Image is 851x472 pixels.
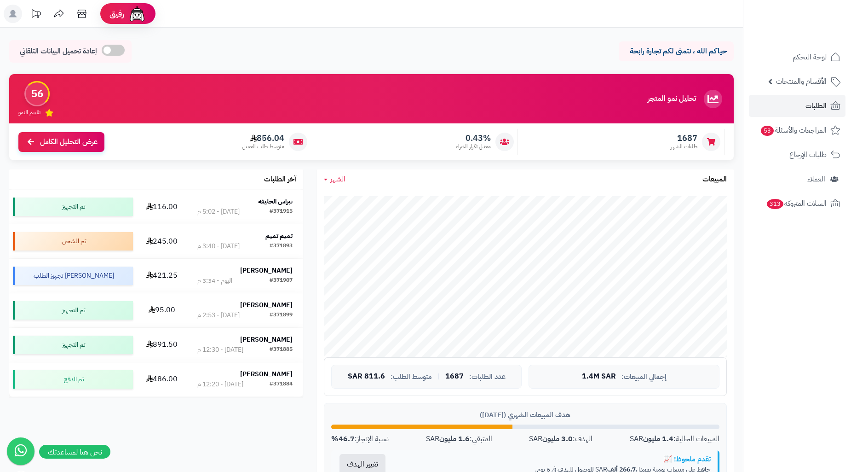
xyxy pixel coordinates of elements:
[749,119,845,141] a: المراجعات والأسئلة53
[242,143,284,151] span: متوسط طلب العميل
[240,335,293,344] strong: [PERSON_NAME]
[137,190,186,224] td: 116.00
[18,109,40,117] span: تقييم النمو
[13,301,133,320] div: تم التجهيز
[197,311,240,320] div: [DATE] - 2:53 م
[437,373,440,380] span: |
[426,434,492,444] div: المتبقي: SAR
[749,192,845,215] a: السلات المتروكة313
[445,373,464,381] span: 1687
[240,266,293,275] strong: [PERSON_NAME]
[270,242,293,251] div: #371893
[749,168,845,190] a: العملاء
[749,144,845,166] a: طلبات الإرجاع
[270,345,293,355] div: #371885
[767,199,783,209] span: 313
[439,433,470,444] strong: 1.6 مليون
[197,207,240,216] div: [DATE] - 5:02 م
[749,95,845,117] a: الطلبات
[643,433,673,444] strong: 1.4 مليون
[20,46,97,57] span: إعادة تحميل البيانات التلقائي
[331,433,355,444] strong: 46.7%
[582,373,616,381] span: 1.4M SAR
[331,434,389,444] div: نسبة الإنجاز:
[760,124,827,137] span: المراجعات والأسئلة
[789,148,827,161] span: طلبات الإرجاع
[630,434,719,444] div: المبيعات الحالية: SAR
[671,133,697,143] span: 1687
[621,373,667,381] span: إجمالي المبيعات:
[197,345,243,355] div: [DATE] - 12:30 م
[197,380,243,389] div: [DATE] - 12:20 م
[529,434,592,444] div: الهدف: SAR
[13,336,133,354] div: تم التجهيز
[542,433,573,444] strong: 3.0 مليون
[761,126,774,136] span: 53
[766,197,827,210] span: السلات المتروكة
[258,197,293,206] strong: نبراس الخليفه
[456,143,491,151] span: معدل تكرار الشراء
[805,99,827,112] span: الطلبات
[749,46,845,68] a: لوحة التحكم
[270,207,293,216] div: #371915
[270,380,293,389] div: #371884
[128,5,146,23] img: ai-face.png
[671,143,697,151] span: طلبات الشهر
[264,175,296,184] h3: آخر الطلبات
[702,175,727,184] h3: المبيعات
[331,410,719,420] div: هدف المبيعات الشهري ([DATE])
[391,373,432,381] span: متوسط الطلب:
[40,137,98,147] span: عرض التحليل الكامل
[137,328,186,362] td: 891.50
[137,224,186,258] td: 245.00
[265,231,293,241] strong: تميم تميم
[18,132,104,152] a: عرض التحليل الكامل
[270,311,293,320] div: #371899
[270,276,293,286] div: #371907
[469,373,506,381] span: عدد الطلبات:
[13,198,133,216] div: تم التجهيز
[456,133,491,143] span: 0.43%
[240,369,293,379] strong: [PERSON_NAME]
[776,75,827,88] span: الأقسام والمنتجات
[137,293,186,327] td: 95.00
[648,95,696,103] h3: تحليل نمو المتجر
[109,8,124,19] span: رفيق
[240,300,293,310] strong: [PERSON_NAME]
[401,455,711,464] div: تقدم ملحوظ! 📈
[330,174,345,185] span: الشهر
[197,276,232,286] div: اليوم - 3:34 م
[197,242,240,251] div: [DATE] - 3:40 م
[626,46,727,57] p: حياكم الله ، نتمنى لكم تجارة رابحة
[348,373,385,381] span: 811.6 SAR
[788,25,842,44] img: logo-2.png
[807,173,825,186] span: العملاء
[324,174,345,185] a: الشهر
[13,267,133,285] div: [PERSON_NAME] تجهيز الطلب
[137,259,186,293] td: 421.25
[793,51,827,64] span: لوحة التحكم
[24,5,47,25] a: تحديثات المنصة
[137,362,186,396] td: 486.00
[242,133,284,143] span: 856.04
[13,232,133,251] div: تم الشحن
[13,370,133,389] div: تم الدفع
